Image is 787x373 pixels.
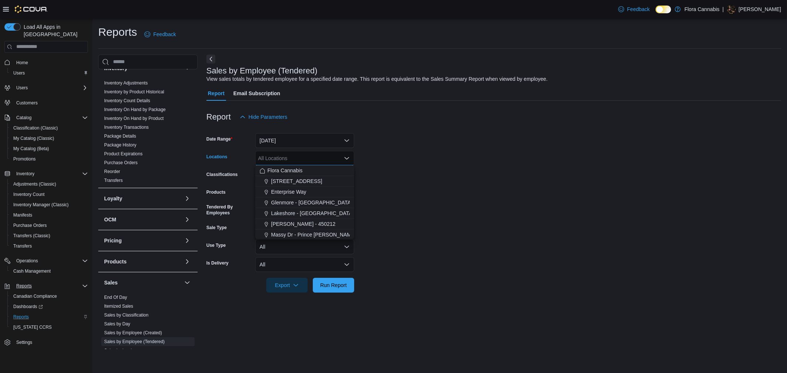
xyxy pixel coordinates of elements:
[615,2,653,17] a: Feedback
[104,80,148,86] span: Inventory Adjustments
[104,89,164,94] a: Inventory by Product Historical
[1,57,91,68] button: Home
[104,312,148,318] span: Sales by Classification
[104,304,133,309] a: Itemized Sales
[10,231,88,240] span: Transfers (Classic)
[7,291,91,301] button: Canadian Compliance
[4,54,88,367] nav: Complex example
[16,258,38,264] span: Operations
[10,323,55,332] a: [US_STATE] CCRS
[208,86,225,101] span: Report
[16,60,28,66] span: Home
[206,204,252,216] label: Tendered By Employees
[1,113,91,123] button: Catalog
[13,181,56,187] span: Adjustments (Classic)
[10,292,88,301] span: Canadian Compliance
[1,256,91,266] button: Operations
[10,323,88,332] span: Washington CCRS
[104,295,127,300] a: End Of Day
[271,220,335,228] span: [PERSON_NAME] - 450212
[1,83,91,93] button: Users
[10,69,88,77] span: Users
[104,216,181,223] button: OCM
[206,172,238,177] label: Classifications
[16,283,32,289] span: Reports
[13,191,45,197] span: Inventory Count
[10,242,88,251] span: Transfers
[104,98,150,103] a: Inventory Count Details
[10,211,88,220] span: Manifests
[206,136,233,142] label: Date Range
[206,260,229,266] label: Is Delivery
[183,194,192,203] button: Loyalty
[13,202,69,208] span: Inventory Manager (Classic)
[271,177,322,185] span: [STREET_ADDRESS]
[7,154,91,164] button: Promotions
[7,179,91,189] button: Adjustments (Classic)
[13,113,88,122] span: Catalog
[267,167,302,174] span: Flora Cannabis
[141,27,179,42] a: Feedback
[104,160,138,166] span: Purchase Orders
[104,115,164,121] span: Inventory On Hand by Product
[10,302,88,311] span: Dashboards
[7,123,91,133] button: Classification (Classic)
[104,279,181,286] button: Sales
[10,267,88,276] span: Cash Management
[104,237,181,244] button: Pricing
[206,225,227,231] label: Sale Type
[10,190,88,199] span: Inventory Count
[627,6,650,13] span: Feedback
[104,294,127,300] span: End Of Day
[13,233,50,239] span: Transfers (Classic)
[16,339,32,345] span: Settings
[13,156,36,162] span: Promotions
[249,113,287,121] span: Hide Parameters
[13,58,31,67] a: Home
[183,236,192,245] button: Pricing
[13,70,25,76] span: Users
[684,5,719,14] p: Flora Cannabis
[10,302,46,311] a: Dashboards
[13,324,52,330] span: [US_STATE] CCRS
[13,98,88,107] span: Customers
[10,190,48,199] a: Inventory Count
[255,257,354,272] button: All
[13,169,88,178] span: Inventory
[320,282,347,289] span: Run Report
[13,268,51,274] span: Cash Management
[10,242,35,251] a: Transfers
[7,144,91,154] button: My Catalog (Beta)
[255,133,354,148] button: [DATE]
[13,314,29,320] span: Reports
[206,113,231,121] h3: Report
[7,210,91,220] button: Manifests
[98,25,137,39] h1: Reports
[1,337,91,348] button: Settings
[104,330,162,335] a: Sales by Employee (Created)
[10,144,88,153] span: My Catalog (Beta)
[104,321,130,327] a: Sales by Day
[1,281,91,291] button: Reports
[16,115,31,121] span: Catalog
[255,219,354,229] button: [PERSON_NAME] - 450212
[344,155,350,161] button: Close list of options
[206,55,215,63] button: Next
[13,338,88,347] span: Settings
[104,258,181,265] button: Products
[10,200,72,209] a: Inventory Manager (Classic)
[10,144,52,153] a: My Catalog (Beta)
[104,125,149,130] a: Inventory Transactions
[206,75,548,83] div: View sales totals by tendered employee for a specified date range. This report is equivalent to t...
[10,221,50,230] a: Purchase Orders
[98,79,198,188] div: Inventory
[237,110,290,124] button: Hide Parameters
[656,6,671,13] input: Dark Mode
[104,124,149,130] span: Inventory Transactions
[656,13,656,14] span: Dark Mode
[7,231,91,241] button: Transfers (Classic)
[10,267,54,276] a: Cash Management
[255,176,354,187] button: [STREET_ADDRESS]
[15,6,48,13] img: Cova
